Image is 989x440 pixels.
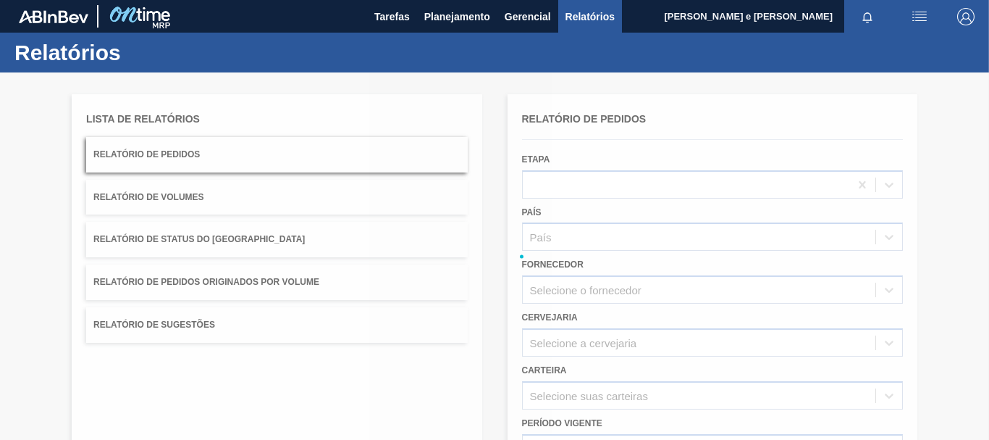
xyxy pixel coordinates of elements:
button: Notificações [844,7,891,27]
span: Planejamento [424,8,490,25]
img: TNhmsLtSVTkK8tSr43FrP2fwEKptu5GPRR3wAAAABJRU5ErkJggg== [19,10,88,23]
span: Relatórios [565,8,615,25]
img: userActions [911,8,928,25]
h1: Relatórios [14,44,272,61]
span: Tarefas [374,8,410,25]
span: Gerencial [505,8,551,25]
img: Logout [957,8,975,25]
